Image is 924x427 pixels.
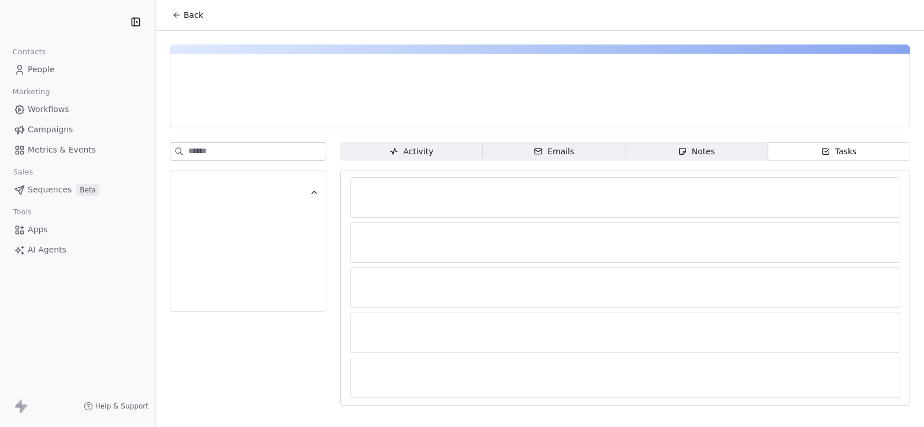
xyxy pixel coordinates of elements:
[9,240,146,259] a: AI Agents
[28,124,73,136] span: Campaigns
[165,5,210,25] button: Back
[8,203,36,221] span: Tools
[28,244,66,256] span: AI Agents
[28,184,72,196] span: Sequences
[84,402,148,411] a: Help & Support
[8,43,51,61] span: Contacts
[28,224,48,236] span: Apps
[8,164,38,181] span: Sales
[9,100,146,119] a: Workflows
[9,180,146,199] a: SequencesBeta
[9,220,146,239] a: Apps
[28,144,96,156] span: Metrics & Events
[95,402,148,411] span: Help & Support
[389,146,433,158] div: Activity
[534,146,574,158] div: Emails
[184,9,203,21] span: Back
[28,64,55,76] span: People
[28,103,69,116] span: Workflows
[9,140,146,159] a: Metrics & Events
[678,146,715,158] div: Notes
[9,60,146,79] a: People
[9,120,146,139] a: Campaigns
[8,83,55,101] span: Marketing
[76,184,99,196] span: Beta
